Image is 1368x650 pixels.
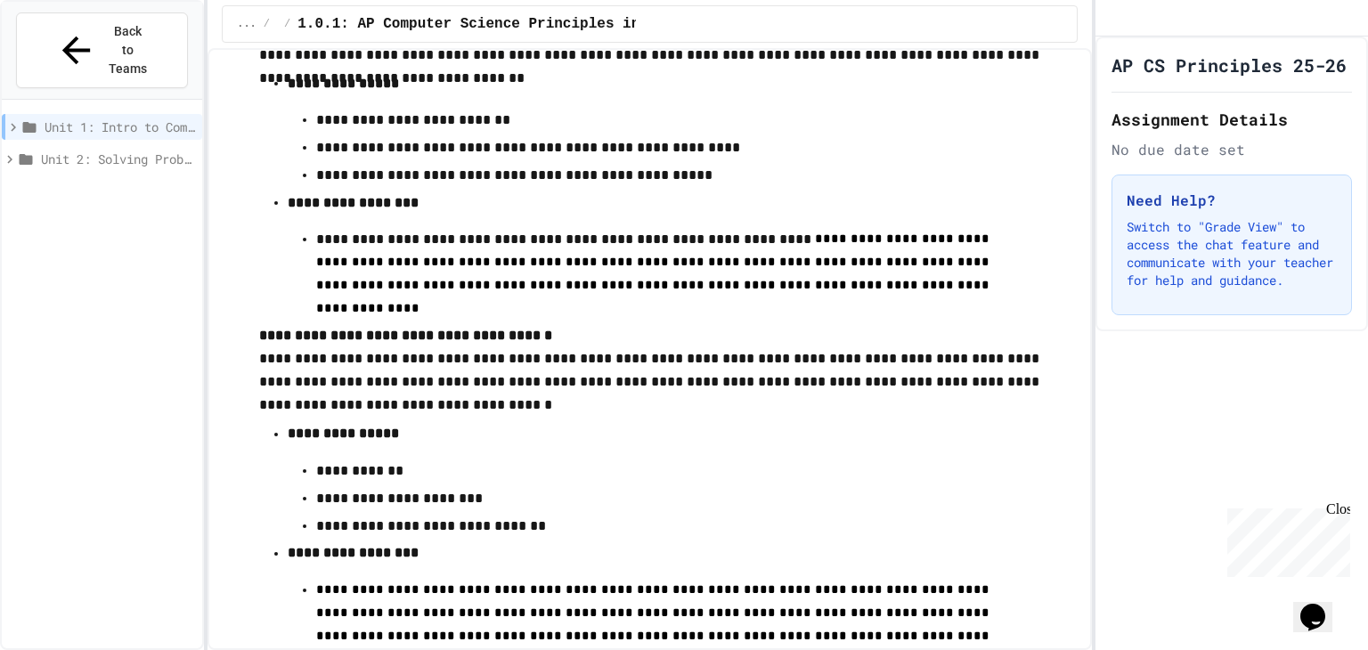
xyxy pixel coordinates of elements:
[1111,53,1347,77] h1: AP CS Principles 25-26
[16,12,188,88] button: Back to Teams
[108,22,150,78] span: Back to Teams
[1220,501,1350,577] iframe: chat widget
[1111,139,1352,160] div: No due date set
[45,118,195,136] span: Unit 1: Intro to Computer Science
[1293,579,1350,632] iframe: chat widget
[1111,107,1352,132] h2: Assignment Details
[41,150,195,168] span: Unit 2: Solving Problems in Computer Science
[284,17,290,31] span: /
[1127,218,1337,289] p: Switch to "Grade View" to access the chat feature and communicate with your teacher for help and ...
[264,17,270,31] span: /
[1127,190,1337,211] h3: Need Help?
[7,7,123,113] div: Chat with us now!Close
[297,13,836,35] span: 1.0.1: AP Computer Science Principles in Python Course Syllabus
[237,17,256,31] span: ...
